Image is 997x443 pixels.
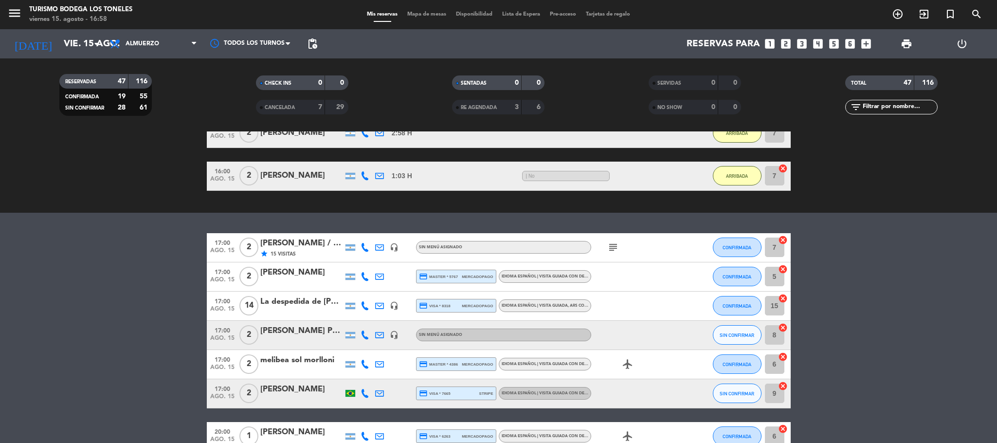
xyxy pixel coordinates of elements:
span: CONFIRMADA [723,434,751,439]
div: [PERSON_NAME] / Suntrip [260,237,343,250]
strong: 6 [537,104,543,111]
i: filter_list [850,101,862,113]
button: SIN CONFIRMAR [713,384,761,403]
span: ago. 15 [210,393,235,405]
span: , ARS Consultar valor en tarifario [568,304,645,308]
span: mercadopago [462,303,493,309]
span: 1:03 H [392,170,412,182]
span: master * 4386 [419,360,458,369]
span: ago. 15 [210,176,235,187]
i: star [260,250,268,258]
span: 2 [239,384,258,403]
span: CANCELADA [265,105,295,110]
span: visa * 8318 [419,301,451,310]
span: stripe [479,390,493,397]
i: search [971,8,982,20]
span: Pre-acceso [545,12,581,17]
span: 17:00 [210,266,235,277]
span: 2 [239,325,258,345]
span: ago. 15 [210,364,235,375]
span: 17:00 [210,324,235,335]
span: CHECK INS [265,81,291,86]
div: [PERSON_NAME] [260,426,343,439]
span: Mis reservas [362,12,402,17]
button: CONFIRMADA [713,296,761,315]
span: 2 [239,267,258,286]
i: looks_one [763,37,776,50]
span: SIN CONFIRMAR [720,391,754,396]
i: credit_card [419,301,428,310]
i: [DATE] [7,33,59,55]
span: print [901,38,912,50]
span: mercadopago [462,274,493,280]
span: Idioma Español | Visita guiada con degustación - Familia Millan Wine Series [502,275,669,278]
button: menu [7,6,22,24]
span: Mapa de mesas [402,12,451,17]
span: Idioma Español | Visita guiada con degustación itinerante - Mosquita Muerta [502,391,675,395]
i: add_box [860,37,872,50]
i: airplanemode_active [622,358,634,370]
div: [PERSON_NAME] Pelicates [260,325,343,337]
span: SIN CONFIRMAR [720,332,754,338]
i: airplanemode_active [622,430,634,442]
span: Idioma Español | Visita guiada con degustación itinerante - Mosquita Muerta [502,362,675,366]
button: ARRIBADA [713,166,761,185]
span: CONFIRMADA [723,362,751,367]
div: viernes 15. agosto - 16:58 [29,15,132,24]
div: La despedida de [PERSON_NAME] [260,295,343,308]
span: mercadopago [462,433,493,440]
i: exit_to_app [918,8,930,20]
strong: 0 [711,104,715,111]
button: ARRIBADA [713,123,761,143]
div: [PERSON_NAME] [260,127,343,139]
span: SERVIDAS [657,81,681,86]
span: ago. 15 [210,247,235,258]
span: Sin menú asignado [419,333,462,337]
div: Turismo Bodega Los Toneles [29,5,132,15]
span: Reservas para [687,38,760,49]
span: mercadopago [462,361,493,368]
span: ago. 15 [210,306,235,317]
span: Almuerzo [126,40,159,47]
strong: 116 [136,78,149,85]
i: credit_card [419,432,428,441]
span: ago. 15 [210,277,235,288]
button: CONFIRMADA [713,354,761,374]
span: Disponibilidad [451,12,497,17]
strong: 19 [118,93,126,100]
i: cancel [778,323,788,332]
i: cancel [778,164,788,173]
strong: 28 [118,104,126,111]
i: looks_6 [844,37,856,50]
span: ago. 15 [210,335,235,346]
span: pending_actions [307,38,318,50]
i: add_circle_outline [892,8,904,20]
span: TOTAL [851,81,866,86]
span: visa * 7665 [419,389,451,398]
span: ARRIBADA [726,130,748,136]
strong: 7 [318,104,322,111]
i: headset_mic [390,331,399,339]
i: looks_two [779,37,792,50]
span: CONFIRMADA [723,245,751,250]
i: cancel [778,264,788,274]
span: CONFIRMADA [723,303,751,309]
span: 2:58 H [392,128,412,139]
span: ARRIBADA [726,173,748,179]
span: | No [522,171,610,181]
button: SIN CONFIRMAR [713,325,761,345]
span: Sin menú asignado [419,245,462,249]
span: 20:00 [210,425,235,437]
div: LOG OUT [934,29,990,58]
span: ago. 15 [210,133,235,144]
div: [PERSON_NAME] [260,169,343,182]
button: CONFIRMADA [713,238,761,257]
span: SENTADAS [461,81,487,86]
strong: 0 [515,79,519,86]
i: credit_card [419,389,428,398]
span: NO SHOW [657,105,682,110]
strong: 29 [336,104,346,111]
i: subject [607,241,619,253]
span: 2 [239,123,258,143]
i: looks_4 [812,37,824,50]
